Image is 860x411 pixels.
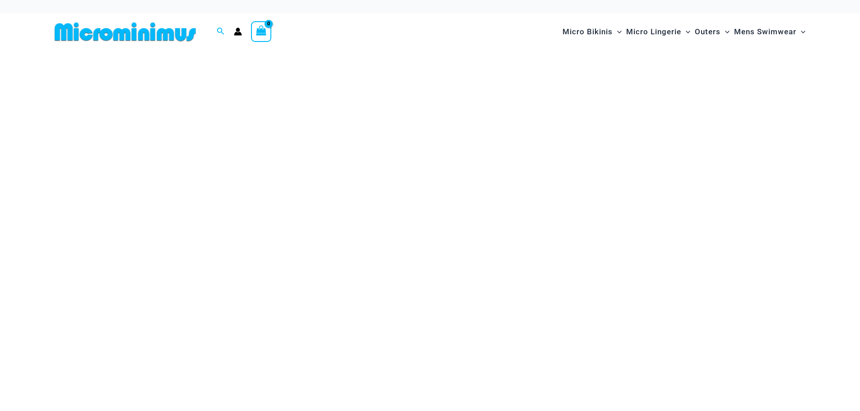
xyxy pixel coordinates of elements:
a: Micro LingerieMenu ToggleMenu Toggle [624,18,693,46]
span: Menu Toggle [681,20,690,43]
span: Mens Swimwear [734,20,796,43]
span: Menu Toggle [796,20,805,43]
span: Outers [695,20,721,43]
span: Micro Lingerie [626,20,681,43]
a: Account icon link [234,28,242,36]
span: Menu Toggle [613,20,622,43]
a: Micro BikinisMenu ToggleMenu Toggle [560,18,624,46]
img: MM SHOP LOGO FLAT [51,22,200,42]
span: Menu Toggle [721,20,730,43]
a: View Shopping Cart, empty [251,21,272,42]
a: Search icon link [217,26,225,37]
span: Micro Bikinis [562,20,613,43]
a: Mens SwimwearMenu ToggleMenu Toggle [732,18,808,46]
nav: Site Navigation [559,17,809,47]
a: OutersMenu ToggleMenu Toggle [693,18,732,46]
